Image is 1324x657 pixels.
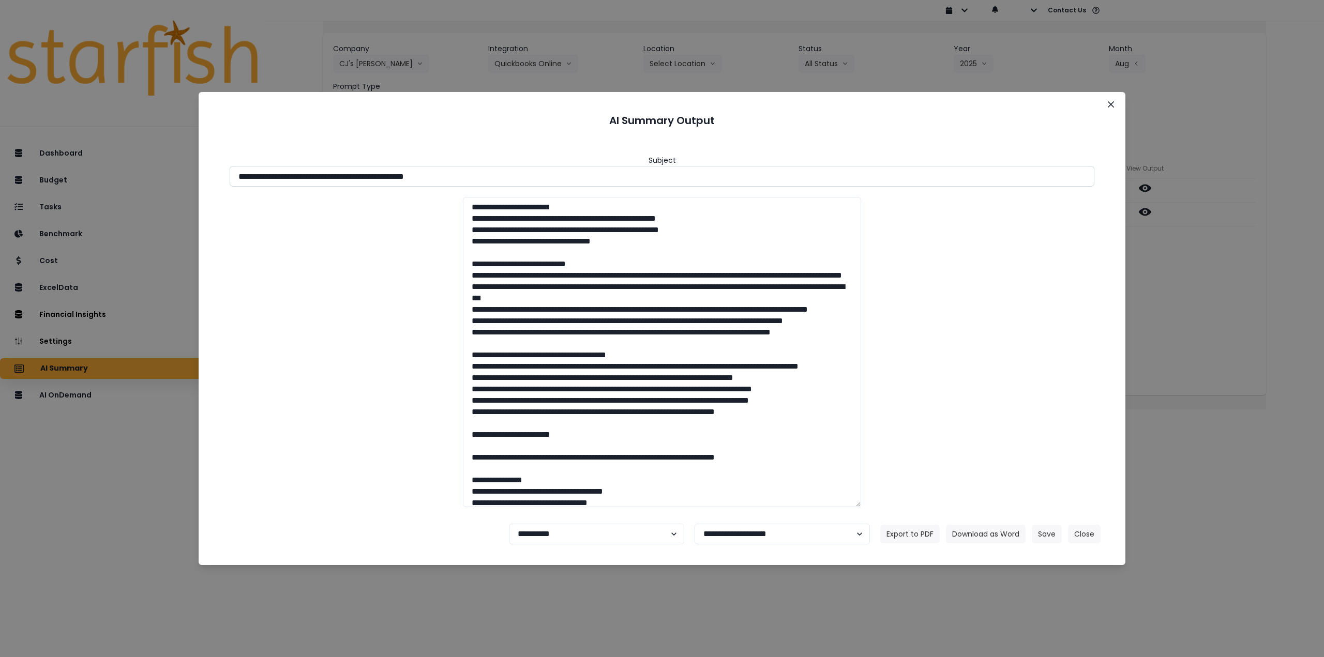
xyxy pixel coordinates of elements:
header: AI Summary Output [211,104,1113,136]
button: Close [1103,96,1119,113]
button: Save [1032,525,1062,543]
button: Download as Word [946,525,1026,543]
button: Close [1068,525,1101,543]
header: Subject [649,155,676,166]
button: Export to PDF [880,525,940,543]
